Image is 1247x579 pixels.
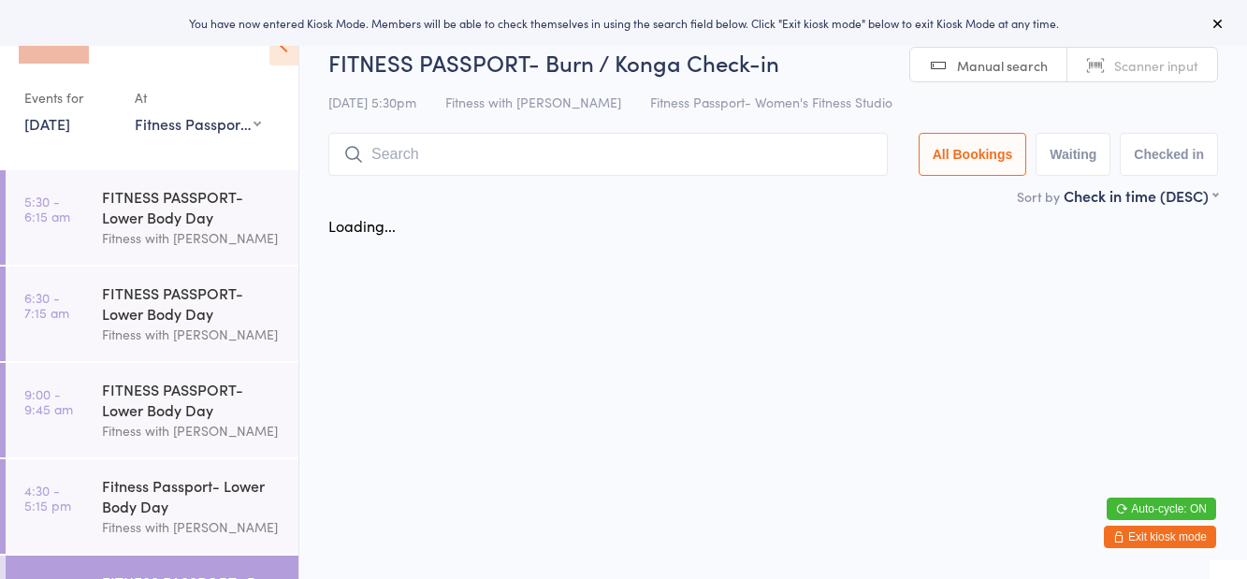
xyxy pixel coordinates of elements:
div: Fitness with [PERSON_NAME] [102,324,283,345]
div: FITNESS PASSPORT- Lower Body Day [102,282,283,324]
span: Fitness with [PERSON_NAME] [445,93,621,111]
div: You have now entered Kiosk Mode. Members will be able to check themselves in using the search fie... [30,15,1217,31]
span: Manual search [957,56,1048,75]
a: 5:30 -6:15 amFITNESS PASSPORT- Lower Body DayFitness with [PERSON_NAME] [6,170,298,265]
a: 6:30 -7:15 amFITNESS PASSPORT- Lower Body DayFitness with [PERSON_NAME] [6,267,298,361]
div: FITNESS PASSPORT- Lower Body Day [102,379,283,420]
div: Fitness Passport- Lower Body Day [102,475,283,516]
div: Fitness with [PERSON_NAME] [102,420,283,441]
button: Waiting [1036,133,1110,176]
button: Checked in [1120,133,1218,176]
time: 6:30 - 7:15 am [24,290,69,320]
div: Fitness with [PERSON_NAME] [102,516,283,538]
div: Check in time (DESC) [1064,185,1218,206]
button: Auto-cycle: ON [1107,498,1216,520]
div: FITNESS PASSPORT- Lower Body Day [102,186,283,227]
a: 4:30 -5:15 pmFitness Passport- Lower Body DayFitness with [PERSON_NAME] [6,459,298,554]
div: Loading... [328,215,396,236]
h2: FITNESS PASSPORT- Burn / Konga Check-in [328,47,1218,78]
div: Fitness with [PERSON_NAME] [102,227,283,249]
span: [DATE] 5:30pm [328,93,416,111]
time: 4:30 - 5:15 pm [24,483,71,513]
a: [DATE] [24,113,70,134]
div: At [135,82,261,113]
span: Scanner input [1114,56,1198,75]
div: Events for [24,82,116,113]
span: Fitness Passport- Women's Fitness Studio [650,93,892,111]
button: Exit kiosk mode [1104,526,1216,548]
button: All Bookings [919,133,1027,176]
div: Fitness Passport- Women's Fitness Studio [135,113,261,134]
a: 9:00 -9:45 amFITNESS PASSPORT- Lower Body DayFitness with [PERSON_NAME] [6,363,298,457]
input: Search [328,133,888,176]
time: 5:30 - 6:15 am [24,194,70,224]
time: 9:00 - 9:45 am [24,386,73,416]
label: Sort by [1017,187,1060,206]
